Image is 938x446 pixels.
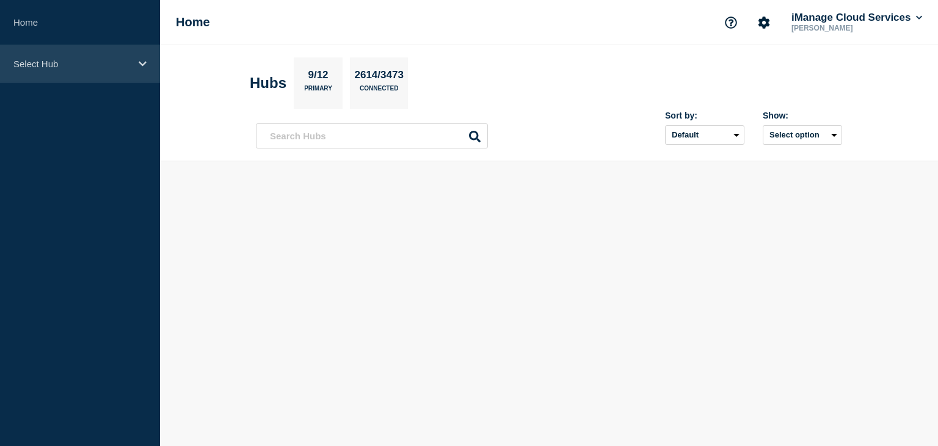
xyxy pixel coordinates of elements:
[13,59,131,69] p: Select Hub
[763,125,842,145] button: Select option
[250,75,286,92] h2: Hubs
[789,12,925,24] button: iManage Cloud Services
[751,10,777,35] button: Account settings
[304,85,332,98] p: Primary
[789,24,916,32] p: [PERSON_NAME]
[360,85,398,98] p: Connected
[763,111,842,120] div: Show:
[256,123,488,148] input: Search Hubs
[665,125,744,145] select: Sort by
[718,10,744,35] button: Support
[176,15,210,29] h1: Home
[350,69,408,85] p: 2614/3473
[304,69,333,85] p: 9/12
[665,111,744,120] div: Sort by:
